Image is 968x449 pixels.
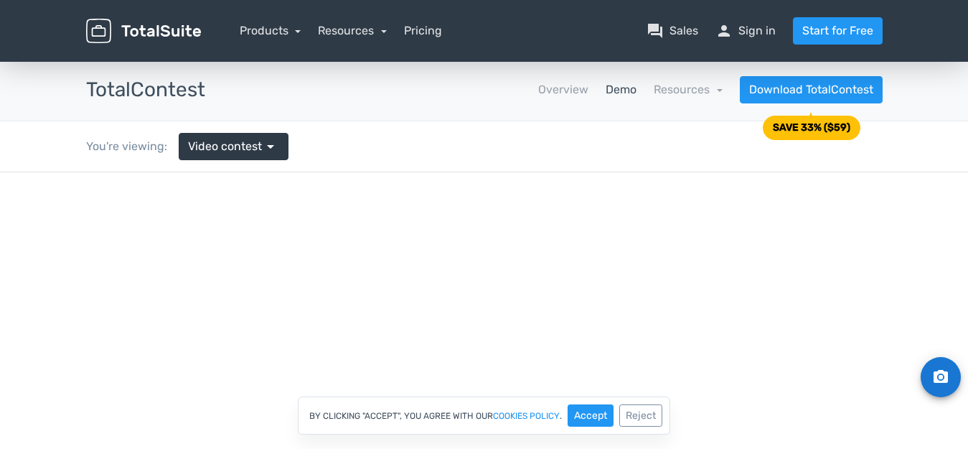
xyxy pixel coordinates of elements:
[298,397,670,435] div: By clicking "Accept", you agree with our .
[715,22,733,40] span: person
[86,79,205,101] h3: TotalContest
[740,76,883,103] a: Download TotalContest
[568,404,614,427] button: Accept
[86,138,179,155] div: You're viewing:
[772,123,850,133] div: SAVE 33% ($59)
[647,22,698,40] a: question_answerSales
[404,22,442,40] a: Pricing
[262,138,279,155] span: arrow_drop_down
[606,81,636,98] a: Demo
[240,24,301,37] a: Products
[793,17,883,45] a: Start for Free
[619,404,662,427] button: Reject
[86,19,201,44] img: TotalSuite for WordPress
[179,133,288,160] a: Video contest arrow_drop_down
[188,138,262,155] span: Video contest
[654,83,723,96] a: Resources
[715,22,776,40] a: personSign in
[647,22,664,40] span: question_answer
[493,412,560,420] a: cookies policy
[538,81,588,98] a: Overview
[318,24,387,37] a: Resources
